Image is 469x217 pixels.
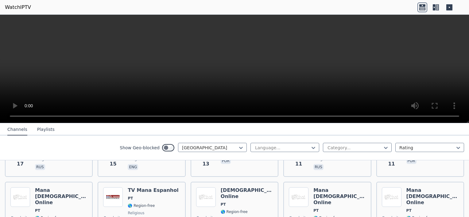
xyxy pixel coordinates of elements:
[128,187,178,193] h6: TV Mana Espanhol
[406,158,417,164] p: por
[406,187,459,206] h6: Mana [DEMOGRAPHIC_DATA] Online
[35,164,45,170] p: rus
[128,164,138,170] p: eng
[313,187,366,206] h6: Mana [DEMOGRAPHIC_DATA] Online
[196,187,216,207] img: Mana Cirkev Online
[37,124,55,135] button: Playlists
[382,187,401,207] img: Mana Iglesia Online
[7,124,27,135] button: Channels
[128,211,144,215] span: religious
[203,160,209,168] span: 13
[388,160,395,168] span: 11
[128,196,133,201] span: PT
[103,187,123,207] img: TV Mana Espanhol
[295,160,302,168] span: 11
[289,187,308,207] img: Mana Eglise Online
[221,202,226,207] span: PT
[221,209,248,214] span: 🌎 Region-free
[120,145,160,151] label: Show Geo-blocked
[313,164,324,170] p: rus
[221,187,273,200] h6: [DEMOGRAPHIC_DATA] Online
[313,208,319,213] span: PT
[221,158,231,164] p: por
[110,160,116,168] span: 15
[10,187,30,207] img: Mana Igreja Online
[128,203,155,208] span: 🌎 Region-free
[35,187,87,206] h6: Mana [DEMOGRAPHIC_DATA] Online
[5,4,31,11] a: WatchIPTV
[406,208,412,213] span: PT
[35,208,40,213] span: PT
[17,160,24,168] span: 17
